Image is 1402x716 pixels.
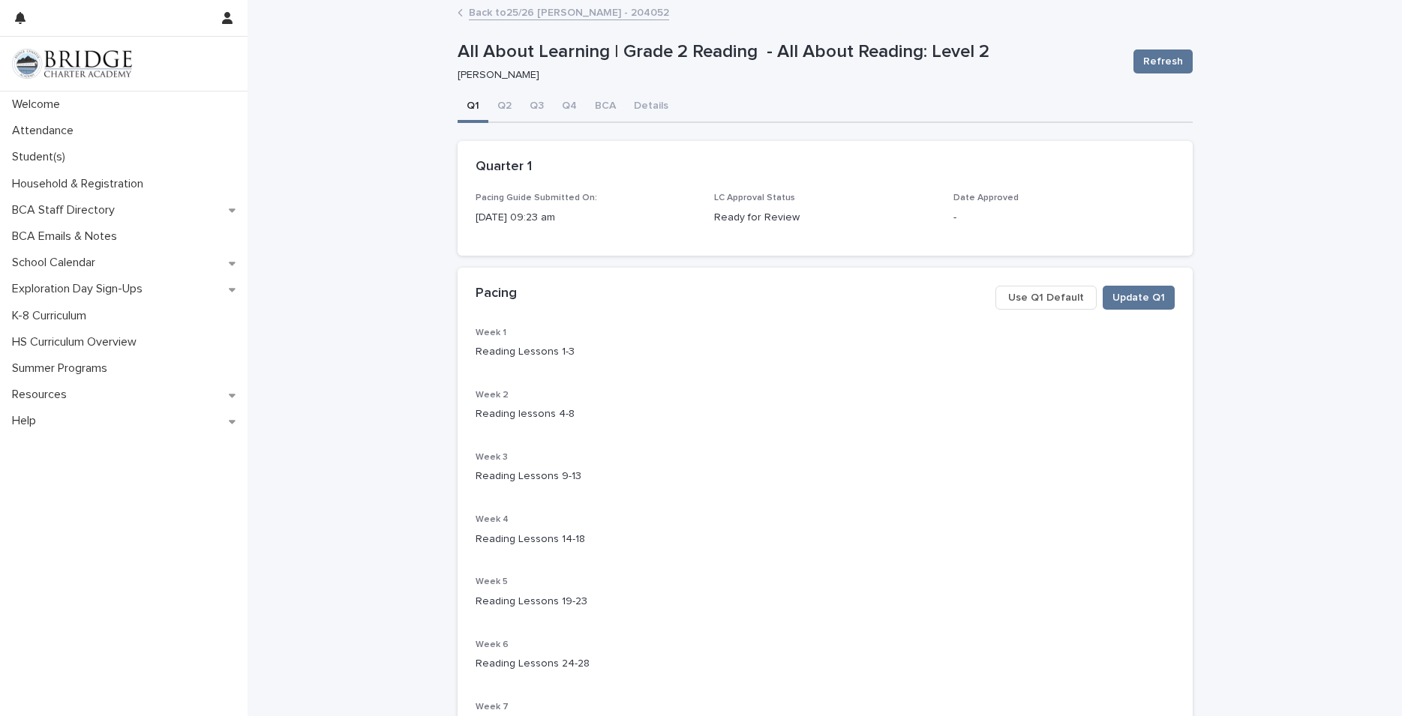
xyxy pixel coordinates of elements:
button: Q3 [521,91,553,123]
p: Reading Lessons 24-28 [476,656,1175,672]
span: Update Q1 [1112,290,1165,305]
span: Week 2 [476,391,509,400]
span: Pacing Guide Submitted On: [476,193,597,202]
span: Week 4 [476,515,509,524]
p: Resources [6,388,79,402]
p: Reading Lessons 14-18 [476,532,1175,547]
h2: Pacing [476,286,517,302]
p: BCA Emails & Notes [6,229,129,244]
p: BCA Staff Directory [6,203,127,217]
button: Q1 [458,91,488,123]
button: Refresh [1133,49,1193,73]
span: Week 3 [476,453,508,462]
p: School Calendar [6,256,107,270]
span: Week 7 [476,703,509,712]
p: [PERSON_NAME] [458,69,1115,82]
p: HS Curriculum Overview [6,335,149,349]
p: - [953,210,1175,226]
button: Q4 [553,91,586,123]
a: Back to25/26 [PERSON_NAME] - 204052 [469,3,669,20]
p: Welcome [6,97,72,112]
img: V1C1m3IdTEidaUdm9Hs0 [12,49,132,79]
button: BCA [586,91,625,123]
button: Update Q1 [1103,286,1175,310]
span: Refresh [1143,54,1183,69]
p: Attendance [6,124,86,138]
p: Help [6,414,48,428]
button: Details [625,91,677,123]
p: Reading Lessons 1-3 [476,344,1175,360]
p: Exploration Day Sign-Ups [6,282,155,296]
p: Reading lessons 4-8 [476,406,1175,422]
span: Week 1 [476,328,506,337]
span: Date Approved [953,193,1019,202]
span: Week 6 [476,640,509,649]
span: Use Q1 Default [1008,290,1084,305]
p: Student(s) [6,150,77,164]
button: Use Q1 Default [995,286,1097,310]
p: All About Learning | Grade 2 Reading - All About Reading: Level 2 [458,41,1121,63]
p: Ready for Review [714,210,935,226]
p: Reading Lessons 19-23 [476,594,1175,610]
p: [DATE] 09:23 am [476,210,697,226]
span: Week 5 [476,577,508,586]
span: LC Approval Status [714,193,795,202]
h2: Quarter 1 [476,159,532,175]
p: K-8 Curriculum [6,309,98,323]
p: Household & Registration [6,177,155,191]
button: Q2 [488,91,521,123]
p: Reading Lessons 9-13 [476,469,1175,484]
p: Summer Programs [6,361,119,376]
